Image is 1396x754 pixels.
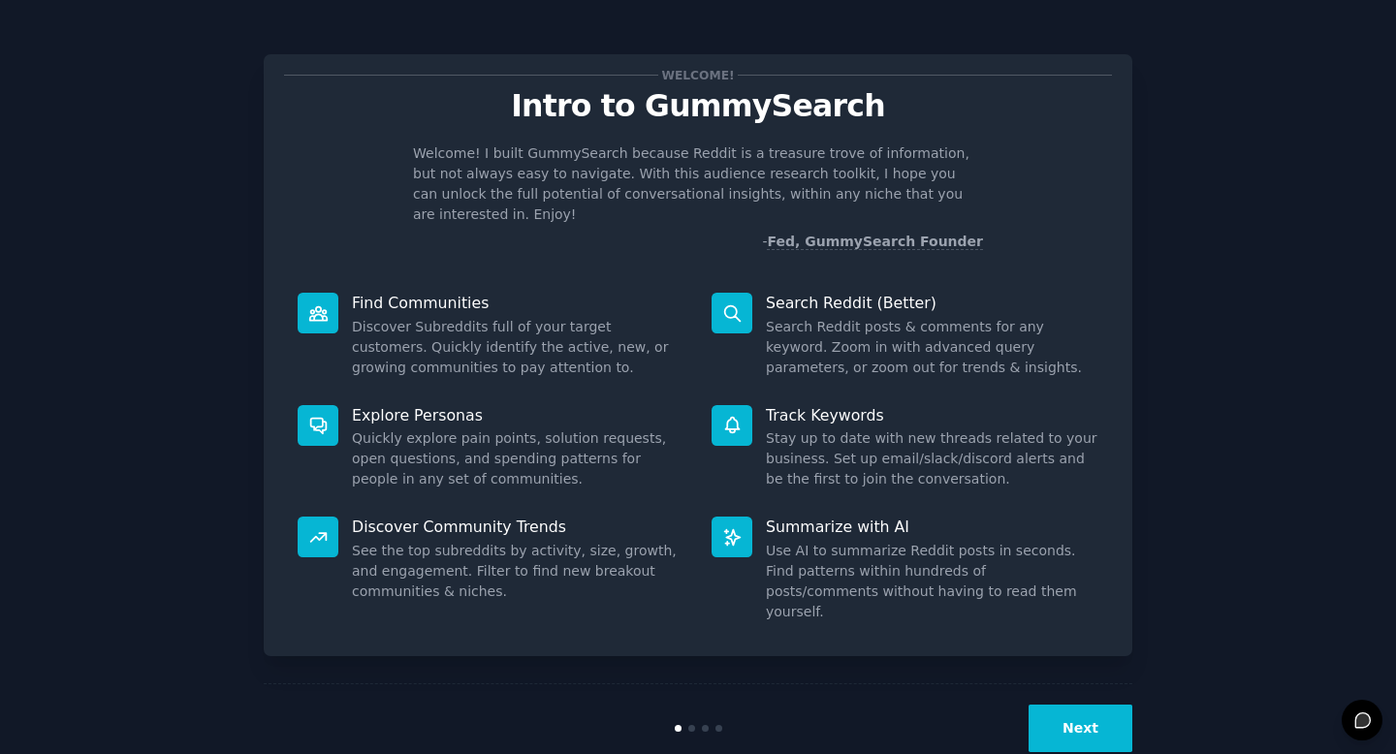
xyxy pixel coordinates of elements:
[766,405,1098,425] p: Track Keywords
[352,293,684,313] p: Find Communities
[766,517,1098,537] p: Summarize with AI
[413,143,983,225] p: Welcome! I built GummySearch because Reddit is a treasure trove of information, but not always ea...
[762,232,983,252] div: -
[352,428,684,489] dd: Quickly explore pain points, solution requests, open questions, and spending patterns for people ...
[352,405,684,425] p: Explore Personas
[658,65,738,85] span: Welcome!
[766,541,1098,622] dd: Use AI to summarize Reddit posts in seconds. Find patterns within hundreds of posts/comments with...
[767,234,983,250] a: Fed, GummySearch Founder
[1029,705,1132,752] button: Next
[284,89,1112,123] p: Intro to GummySearch
[766,317,1098,378] dd: Search Reddit posts & comments for any keyword. Zoom in with advanced query parameters, or zoom o...
[352,517,684,537] p: Discover Community Trends
[352,317,684,378] dd: Discover Subreddits full of your target customers. Quickly identify the active, new, or growing c...
[352,541,684,602] dd: See the top subreddits by activity, size, growth, and engagement. Filter to find new breakout com...
[766,428,1098,489] dd: Stay up to date with new threads related to your business. Set up email/slack/discord alerts and ...
[766,293,1098,313] p: Search Reddit (Better)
